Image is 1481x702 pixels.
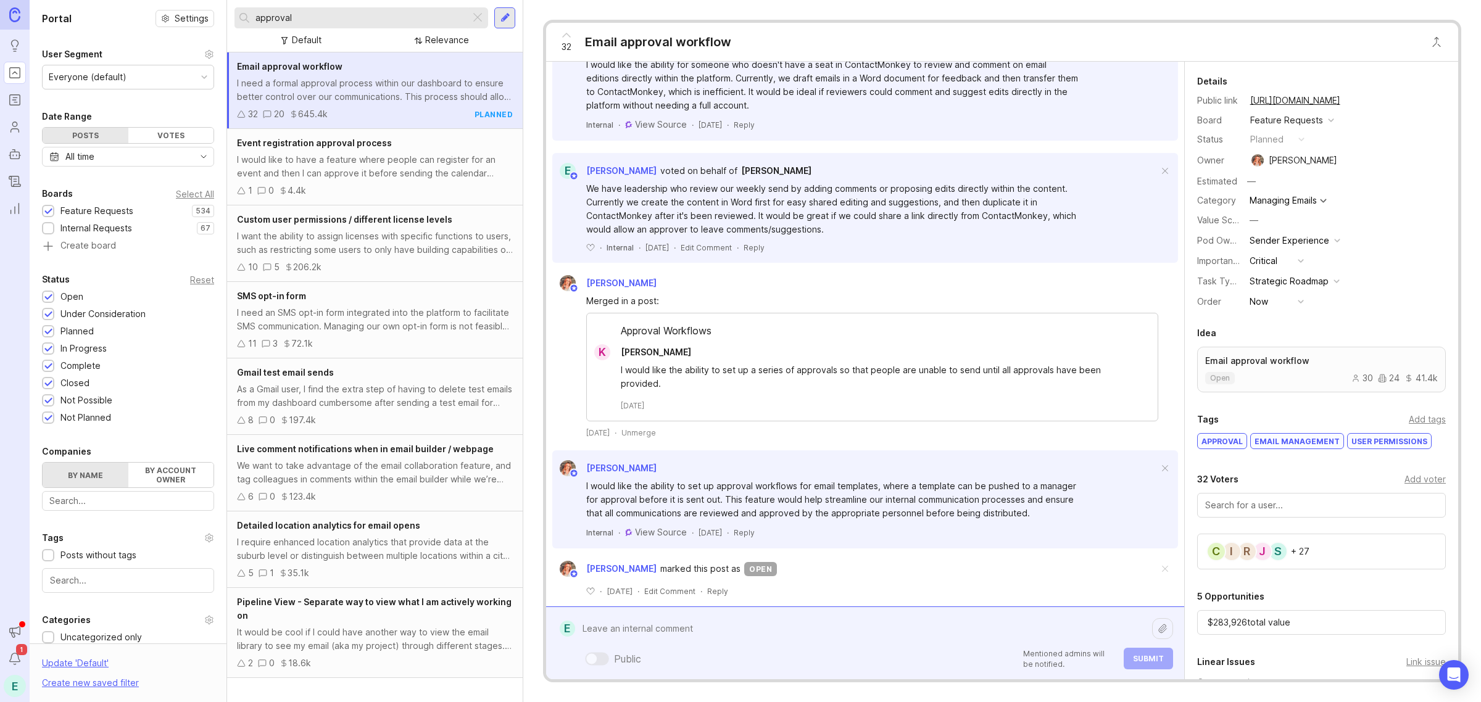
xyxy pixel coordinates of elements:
[293,260,322,274] div: 206.2k
[248,260,258,274] div: 10
[1250,295,1268,308] div: Now
[237,214,452,225] span: Custom user permissions / different license levels
[60,630,142,644] div: Uncategorized only
[1197,154,1240,167] div: Owner
[1197,589,1264,604] div: 5 Opportunities
[128,463,214,487] label: By account owner
[49,494,207,508] input: Search...
[1250,213,1258,227] div: —
[692,527,694,538] div: ·
[237,626,513,653] div: It would be cool if I could have another way to view the email library to see my email (aka my pr...
[639,242,641,253] div: ·
[1205,498,1438,512] input: Search for a user...
[594,344,610,360] div: K
[65,150,94,163] div: All time
[60,548,136,562] div: Posts without tags
[60,342,107,355] div: In Progress
[227,205,523,282] a: Custom user permissions / different license levelsI want the ability to assign licenses with spec...
[621,427,656,438] div: Unmerge
[1439,660,1469,690] div: Open Intercom Messenger
[1348,434,1431,448] div: user permissions
[237,291,306,301] span: SMS opt-in form
[1197,472,1238,487] div: 32 Voters
[615,427,616,438] div: ·
[237,306,513,333] div: I need an SMS opt-in form integrated into the platform to facilitate SMS communication. Managing ...
[1247,93,1344,109] a: [URL][DOMAIN_NAME]
[1409,413,1446,426] div: Add tags
[552,275,666,291] a: Bronwen W[PERSON_NAME]
[1197,255,1243,266] label: Importance
[289,413,316,427] div: 197.4k
[237,520,420,531] span: Detailed location analytics for email opens
[60,204,133,218] div: Feature Requests
[607,587,633,596] time: [DATE]
[1197,94,1240,107] div: Public link
[4,648,26,670] button: Notifications
[600,242,602,253] div: ·
[42,11,72,26] h1: Portal
[42,272,70,287] div: Status
[248,337,257,350] div: 11
[635,527,687,537] span: View Source
[4,621,26,643] button: Announcements
[741,164,811,178] a: [PERSON_NAME]
[4,197,26,220] a: Reporting
[196,206,210,216] p: 534
[1243,173,1259,189] div: —
[42,186,73,201] div: Boards
[1291,547,1309,556] div: + 27
[1237,542,1257,561] div: R
[618,120,620,130] div: ·
[1197,194,1240,207] div: Category
[60,324,94,338] div: Planned
[1250,114,1323,127] div: Feature Requests
[692,120,694,130] div: ·
[270,490,275,503] div: 0
[176,191,214,197] div: Select All
[255,11,465,25] input: Search...
[43,463,128,487] label: By name
[42,47,102,62] div: User Segment
[570,171,579,181] img: member badge
[237,444,494,454] span: Live comment notifications when in email builder / webpage
[60,376,89,390] div: Closed
[1250,133,1284,146] div: planned
[1268,542,1288,561] div: S
[42,241,214,252] a: Create board
[128,128,214,143] div: Votes
[586,527,613,538] div: Internal
[1197,655,1255,669] div: Linear Issues
[586,427,610,438] time: [DATE]
[4,170,26,192] a: Changelog
[586,463,657,473] span: [PERSON_NAME]
[4,143,26,165] a: Autopilot
[637,586,639,597] div: ·
[644,586,695,597] div: Edit Comment
[60,394,112,407] div: Not Possible
[248,656,253,670] div: 2
[635,526,687,539] a: View Source
[274,107,284,121] div: 20
[635,119,687,130] span: View Source
[660,562,740,576] span: marked this post as
[4,675,26,697] button: E
[42,676,139,690] div: Create new saved filter
[621,400,644,411] time: [DATE]
[9,7,20,22] img: Canny Home
[586,479,1080,520] div: I would like the ability to set up approval workflows for email templates, where a template can b...
[707,586,728,597] div: Reply
[42,613,91,627] div: Categories
[475,109,513,120] div: planned
[1197,114,1240,127] div: Board
[237,153,513,180] div: I would like to have a feature where people can register for an event and then I can approve it b...
[425,33,469,47] div: Relevance
[237,367,334,378] span: Gmail test email sends
[700,586,702,597] div: ·
[269,656,275,670] div: 0
[274,260,280,274] div: 5
[42,109,92,124] div: Date Range
[625,121,633,128] img: gong
[1198,434,1247,448] div: approval
[60,290,83,304] div: Open
[237,76,513,104] div: I need a formal approval process within our dashboard to ensure better control over our communica...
